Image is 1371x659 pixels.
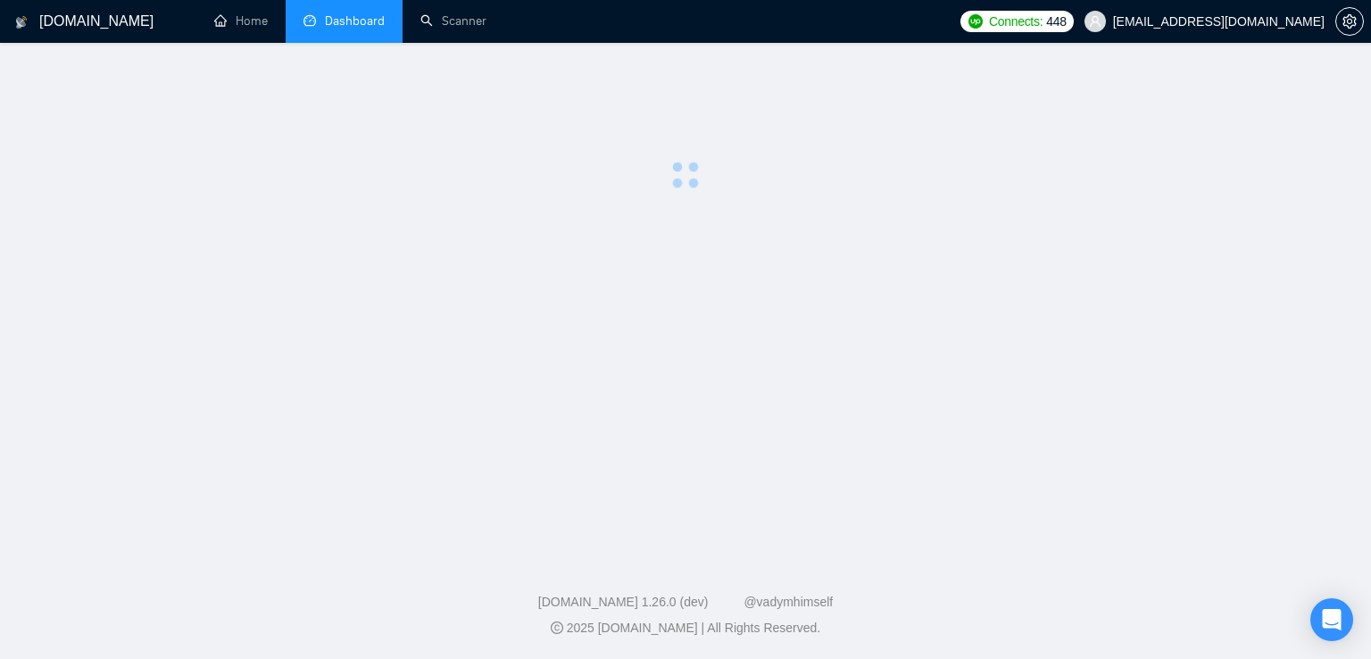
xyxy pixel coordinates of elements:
[214,13,268,29] a: homeHome
[15,8,28,37] img: logo
[1046,12,1066,31] span: 448
[303,14,316,27] span: dashboard
[538,595,709,609] a: [DOMAIN_NAME] 1.26.0 (dev)
[1089,15,1101,28] span: user
[325,13,385,29] span: Dashboard
[551,621,563,634] span: copyright
[420,13,486,29] a: searchScanner
[744,595,833,609] a: @vadymhimself
[1335,14,1364,29] a: setting
[14,619,1357,638] div: 2025 [DOMAIN_NAME] | All Rights Reserved.
[1310,598,1353,641] div: Open Intercom Messenger
[968,14,983,29] img: upwork-logo.png
[989,12,1043,31] span: Connects:
[1336,14,1363,29] span: setting
[1335,7,1364,36] button: setting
